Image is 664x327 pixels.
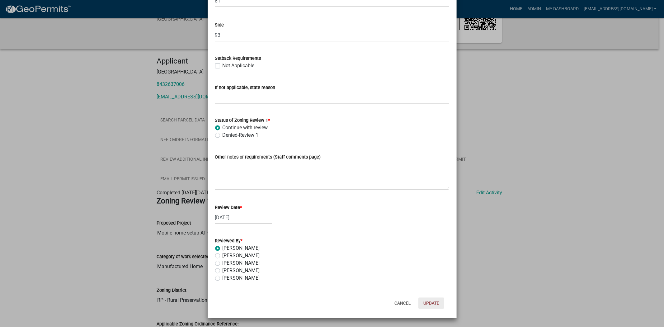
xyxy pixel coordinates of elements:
[223,245,260,252] label: [PERSON_NAME]
[215,23,224,28] label: Side
[215,86,275,90] label: If not applicable, state reason
[223,132,259,139] label: Denied-Review 1
[215,57,261,61] label: Setback Requirements
[215,239,243,244] label: Reviewed By
[418,298,444,309] button: Update
[223,275,260,282] label: [PERSON_NAME]
[223,62,255,70] label: Not Applicable
[223,124,268,132] label: Continue with review
[223,267,260,275] label: [PERSON_NAME]
[215,206,242,210] label: Review Date
[215,119,270,123] label: Status of Zoning Review 1
[223,260,260,267] label: [PERSON_NAME]
[215,155,321,160] label: Other notes or requirements (Staff comments page)
[215,211,272,224] input: mm/dd/yyyy
[389,298,416,309] button: Cancel
[223,252,260,260] label: [PERSON_NAME]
